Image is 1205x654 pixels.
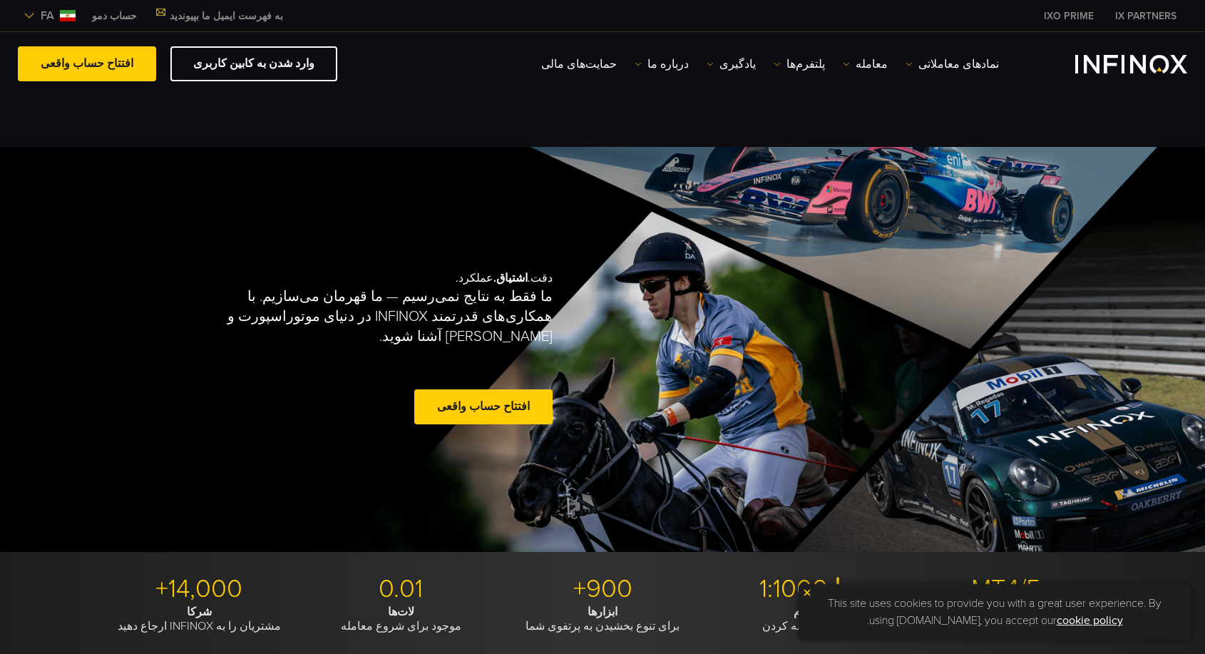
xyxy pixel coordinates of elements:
a: افتتاح حساب واقعی [18,46,156,81]
p: تا 1:1000 [709,573,900,605]
p: ما فقط به نتایج نمی‌رسیم — ما قهرمان می‌سازیم. با همکاری‌های قدرتمند INFINOX در دنیای موتوراسپورت... [193,287,553,347]
a: نمادهای معاملاتی [906,56,999,73]
a: INFINOX Logo [1042,55,1187,73]
p: برای معامله کردن [709,605,900,633]
a: INFINOX MENU [81,9,148,24]
a: درباره ما [635,56,689,73]
strong: لات‌ها [388,605,414,619]
a: INFINOX [1033,9,1104,24]
strong: شرکا [187,605,212,619]
strong: اشتیاق. [493,271,528,285]
p: مشتریان را به INFINOX ارجاع دهید [103,605,294,633]
a: وارد شدن به کابین کاربری [170,46,337,81]
div: دقت. عملکرد. [103,248,553,451]
a: INFINOX [1104,9,1187,24]
a: یادگیری [707,56,756,73]
strong: اهرم [794,605,816,619]
a: معامله [843,56,888,73]
p: 14,000+ [103,573,294,605]
a: افتتاح حساب واقعی [414,389,553,424]
p: 900+ [507,573,698,605]
a: به فهرست ایمیل ما بپیوندید [148,10,294,22]
p: This site uses cookies to provide you with a great user experience. By using [DOMAIN_NAME], you a... [806,591,1184,633]
a: حمایت‌های مالی [541,56,617,73]
p: برای تنوع بخشیدن به پرتفوی شما [507,605,698,633]
p: MT4/5 [911,573,1102,605]
p: موجود برای شروع معامله [305,605,496,633]
p: 0.01 [305,573,496,605]
span: fa [35,7,60,24]
a: cookie policy [1057,613,1123,628]
a: پلتفرم‌ها [774,56,825,73]
strong: ابزارها [588,605,617,619]
img: yellow close icon [802,588,812,598]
